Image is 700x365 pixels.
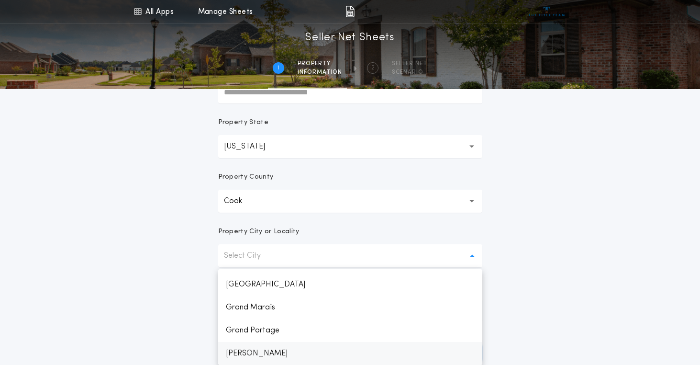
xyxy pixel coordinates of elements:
h2: 1 [278,64,279,72]
p: [US_STATE] [224,141,280,152]
button: Cook [218,190,482,213]
span: Property [298,60,342,68]
button: Select City [218,244,482,267]
button: [US_STATE] [218,135,482,158]
p: Property State [218,118,268,127]
p: Property County [218,172,274,182]
ul: Select City [218,269,482,365]
p: Grand Marais [218,296,482,319]
p: Cook [224,195,257,207]
h2: 2 [371,64,375,72]
p: Property City or Locality [218,227,300,237]
img: vs-icon [529,7,565,16]
h1: Seller Net Sheets [305,30,395,46]
p: Grand Portage [218,319,482,342]
p: [PERSON_NAME] [218,342,482,365]
img: img [345,6,355,17]
span: SELLER NET [392,60,427,68]
span: information [298,68,342,76]
p: [GEOGRAPHIC_DATA] [218,273,482,296]
span: SCENARIO [392,68,427,76]
p: Select City [224,250,276,262]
